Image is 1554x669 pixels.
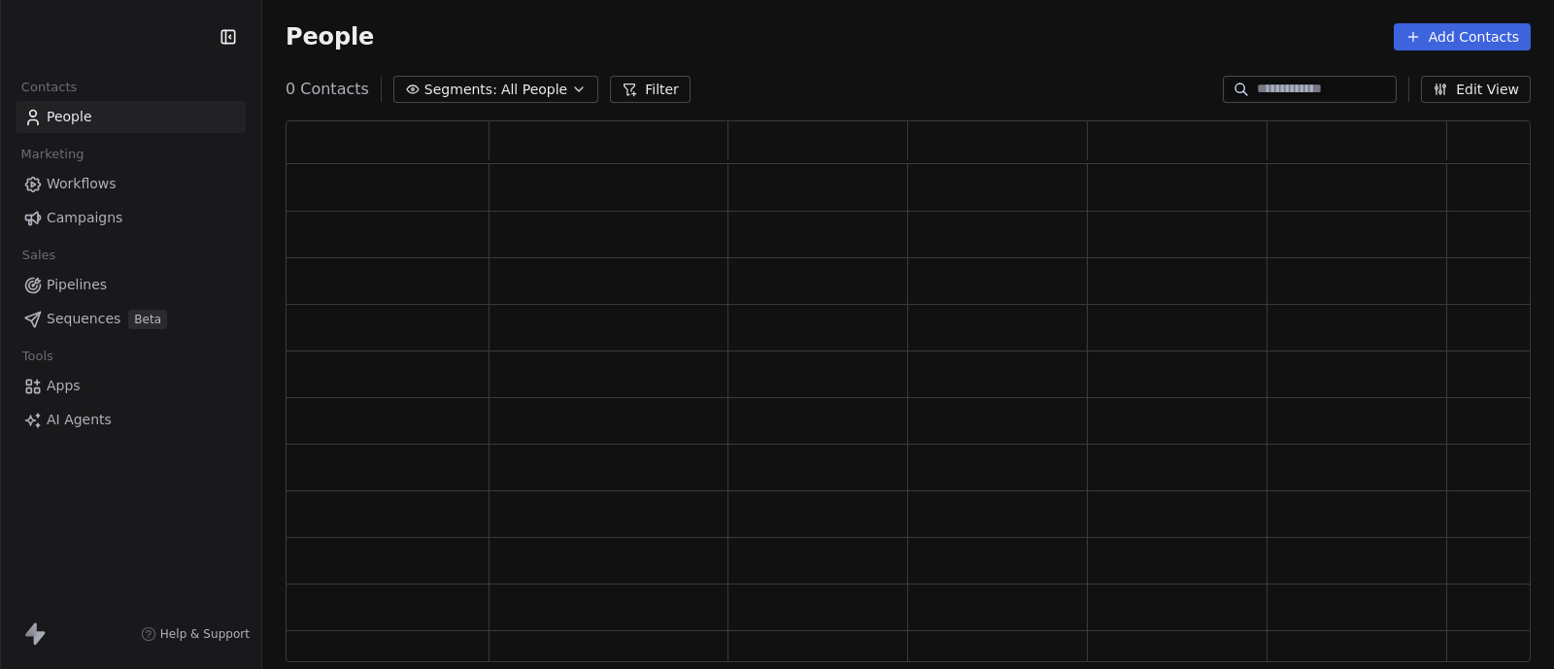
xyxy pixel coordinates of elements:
[16,101,246,133] a: People
[286,22,374,51] span: People
[501,80,567,100] span: All People
[14,342,61,371] span: Tools
[47,174,117,194] span: Workflows
[47,410,112,430] span: AI Agents
[16,202,246,234] a: Campaigns
[47,107,92,127] span: People
[286,78,369,101] span: 0 Contacts
[160,626,250,642] span: Help & Support
[47,275,107,295] span: Pipelines
[16,303,246,335] a: SequencesBeta
[128,310,167,329] span: Beta
[13,73,85,102] span: Contacts
[16,168,246,200] a: Workflows
[16,370,246,402] a: Apps
[16,269,246,301] a: Pipelines
[1394,23,1531,50] button: Add Contacts
[47,376,81,396] span: Apps
[424,80,497,100] span: Segments:
[141,626,250,642] a: Help & Support
[47,309,120,329] span: Sequences
[13,140,92,169] span: Marketing
[14,241,64,270] span: Sales
[16,404,246,436] a: AI Agents
[47,208,122,228] span: Campaigns
[610,76,691,103] button: Filter
[1421,76,1531,103] button: Edit View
